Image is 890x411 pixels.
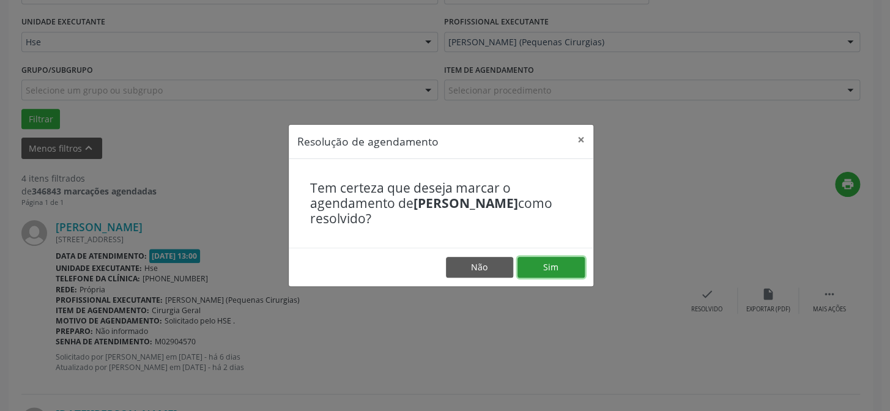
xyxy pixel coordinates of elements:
[517,257,585,278] button: Sim
[446,257,513,278] button: Não
[297,133,439,149] h5: Resolução de agendamento
[413,194,518,212] b: [PERSON_NAME]
[310,180,572,227] h4: Tem certeza que deseja marcar o agendamento de como resolvido?
[569,125,593,155] button: Close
